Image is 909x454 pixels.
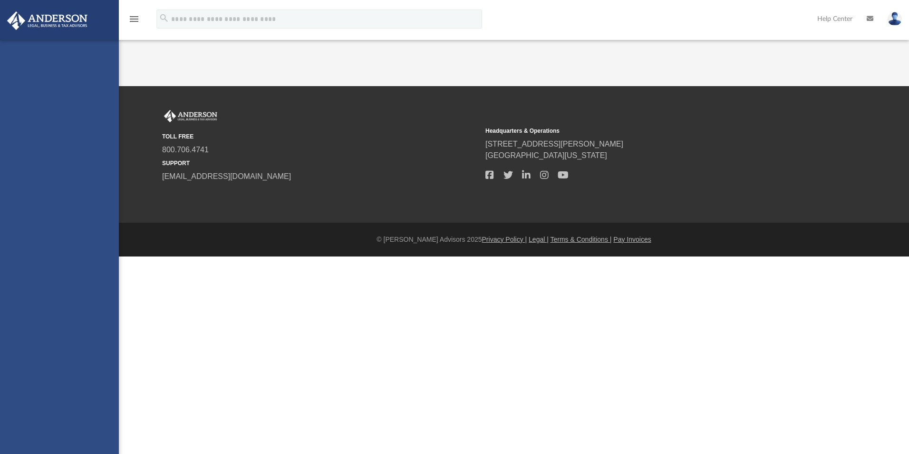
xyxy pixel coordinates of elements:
img: Anderson Advisors Platinum Portal [4,11,90,30]
a: Terms & Conditions | [551,236,612,243]
a: [EMAIL_ADDRESS][DOMAIN_NAME] [162,172,291,180]
small: TOLL FREE [162,132,479,141]
a: 800.706.4741 [162,146,209,154]
small: SUPPORT [162,159,479,168]
a: [GEOGRAPHIC_DATA][US_STATE] [485,151,607,159]
small: Headquarters & Operations [485,127,802,135]
i: search [159,13,169,23]
i: menu [128,13,140,25]
img: User Pic [888,12,902,26]
img: Anderson Advisors Platinum Portal [162,110,219,122]
a: menu [128,18,140,25]
a: Legal | [529,236,549,243]
div: © [PERSON_NAME] Advisors 2025 [119,235,909,245]
a: Pay Invoices [613,236,651,243]
a: [STREET_ADDRESS][PERSON_NAME] [485,140,623,148]
a: Privacy Policy | [482,236,527,243]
